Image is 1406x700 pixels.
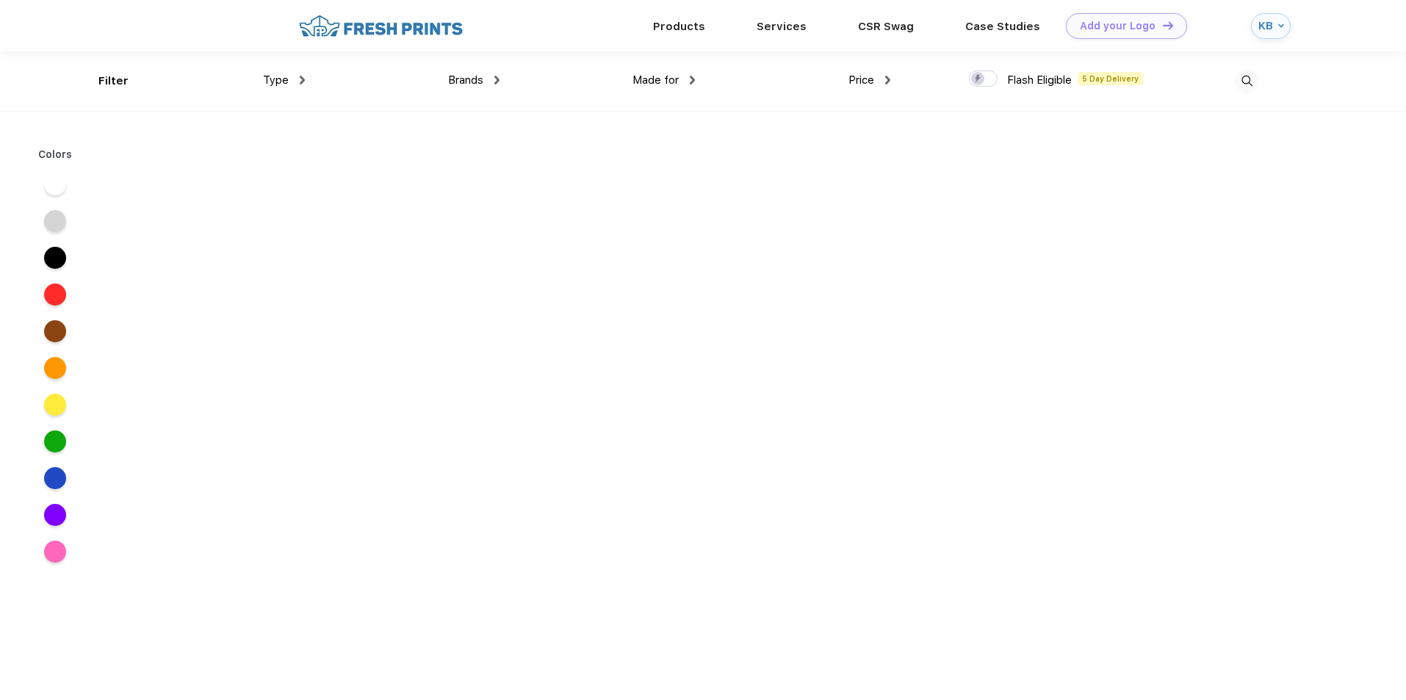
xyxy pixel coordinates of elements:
div: KB [1258,20,1275,32]
img: arrow_down_blue.svg [1278,23,1284,29]
img: dropdown.png [690,76,695,84]
span: Flash Eligible [1007,73,1072,87]
span: Brands [448,73,483,87]
div: Colors [27,147,84,162]
a: Products [653,20,705,33]
span: Price [848,73,874,87]
img: desktop_search.svg [1235,69,1259,93]
div: Add your Logo [1080,20,1156,32]
img: dropdown.png [494,76,500,84]
img: fo%20logo%202.webp [295,13,467,39]
img: dropdown.png [885,76,890,84]
img: dropdown.png [300,76,305,84]
img: DT [1163,21,1173,29]
div: Filter [98,73,129,90]
span: Made for [632,73,679,87]
span: Type [263,73,289,87]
